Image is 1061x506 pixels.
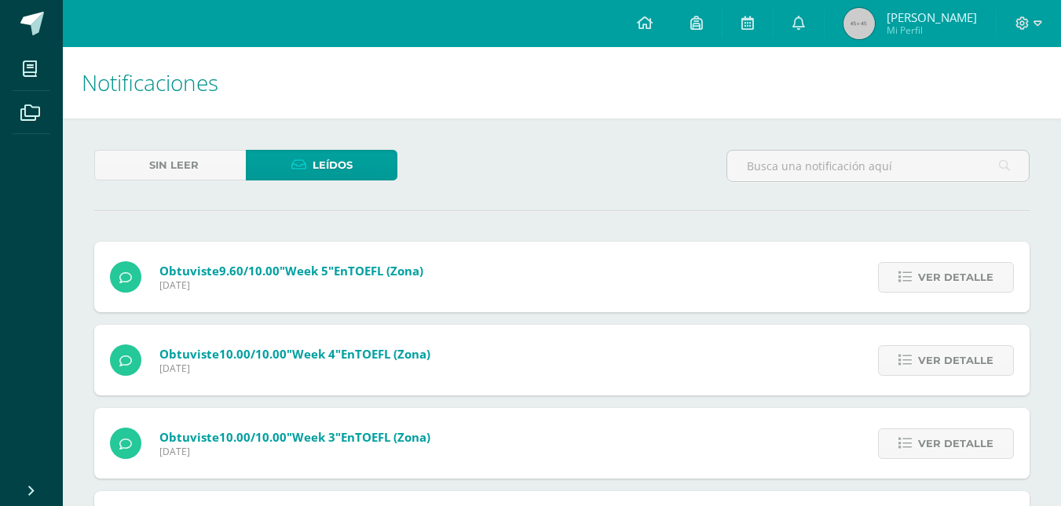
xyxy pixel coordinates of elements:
[149,151,199,180] span: Sin leer
[219,429,287,445] span: 10.00/10.00
[727,151,1029,181] input: Busca una notificación aquí
[246,150,397,180] a: Leídos
[287,429,341,445] span: "Week 3"
[887,24,977,37] span: Mi Perfil
[280,263,334,278] span: "Week 5"
[348,263,423,278] span: TOEFL (Zona)
[159,429,430,445] span: Obtuviste en
[159,346,430,362] span: Obtuviste en
[887,9,977,25] span: [PERSON_NAME]
[918,346,993,375] span: Ver detalle
[82,67,218,97] span: Notificaciones
[918,429,993,458] span: Ver detalle
[159,263,423,278] span: Obtuviste en
[313,151,353,180] span: Leídos
[287,346,341,362] span: "Week 4"
[219,346,287,362] span: 10.00/10.00
[843,8,875,39] img: 45x45
[219,263,280,278] span: 9.60/10.00
[159,278,423,292] span: [DATE]
[94,150,246,180] a: Sin leer
[159,445,430,458] span: [DATE]
[355,429,430,445] span: TOEFL (Zona)
[918,263,993,292] span: Ver detalle
[355,346,430,362] span: TOEFL (Zona)
[159,362,430,375] span: [DATE]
